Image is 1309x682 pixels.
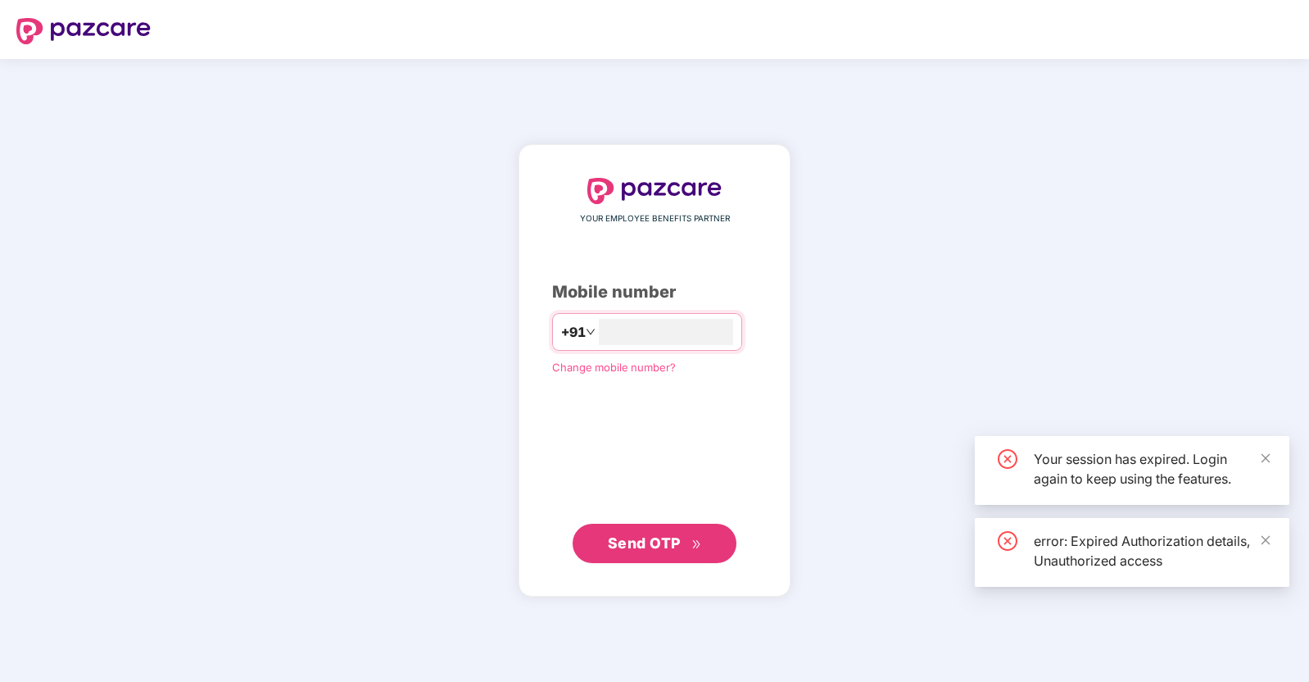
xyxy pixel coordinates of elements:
a: Change mobile number? [552,361,676,374]
span: close-circle [998,531,1017,551]
span: YOUR EMPLOYEE BENEFITS PARTNER [580,212,730,225]
div: error: Expired Authorization details, Unauthorized access [1034,531,1270,571]
span: +91 [561,322,586,343]
div: Your session has expired. Login again to keep using the features. [1034,449,1270,489]
img: logo [587,178,722,204]
img: logo [16,18,151,44]
button: Send OTPdouble-right [573,524,736,563]
span: close-circle [998,449,1017,469]
span: close [1260,452,1271,464]
span: down [586,327,596,337]
span: double-right [691,539,702,550]
div: Mobile number [552,280,757,305]
span: Send OTP [608,534,681,552]
span: close [1260,534,1271,546]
